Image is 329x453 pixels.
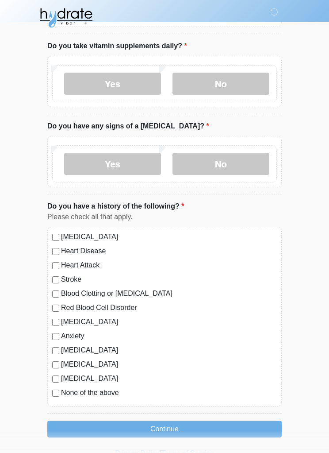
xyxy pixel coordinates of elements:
label: Do you have any signs of a [MEDICAL_DATA]? [47,121,209,132]
input: [MEDICAL_DATA] [52,347,59,354]
label: No [172,73,269,95]
label: Heart Attack [61,260,277,271]
input: [MEDICAL_DATA] [52,361,59,368]
label: Stroke [61,274,277,285]
label: Do you take vitamin supplements daily? [47,41,187,51]
input: Anxiety [52,333,59,340]
label: Do you have a history of the following? [47,201,184,212]
img: Hydrate IV Bar - Glendale Logo [38,7,93,29]
label: Red Blood Cell Disorder [61,302,277,313]
input: Red Blood Cell Disorder [52,305,59,312]
button: Continue [47,421,282,438]
input: None of the above [52,390,59,397]
label: [MEDICAL_DATA] [61,317,277,327]
label: [MEDICAL_DATA] [61,373,277,384]
input: Heart Attack [52,262,59,269]
input: Blood Clotting or [MEDICAL_DATA] [52,290,59,298]
input: Heart Disease [52,248,59,255]
label: Yes [64,153,161,175]
label: None of the above [61,387,277,398]
input: [MEDICAL_DATA] [52,234,59,241]
label: Anxiety [61,331,277,341]
input: [MEDICAL_DATA] [52,319,59,326]
label: [MEDICAL_DATA] [61,359,277,370]
input: Stroke [52,276,59,283]
label: [MEDICAL_DATA] [61,232,277,242]
input: [MEDICAL_DATA] [52,376,59,383]
label: Heart Disease [61,246,277,256]
label: No [172,153,269,175]
label: Blood Clotting or [MEDICAL_DATA] [61,288,277,299]
label: [MEDICAL_DATA] [61,345,277,356]
label: Yes [64,73,161,95]
div: Please check all that apply. [47,212,282,222]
